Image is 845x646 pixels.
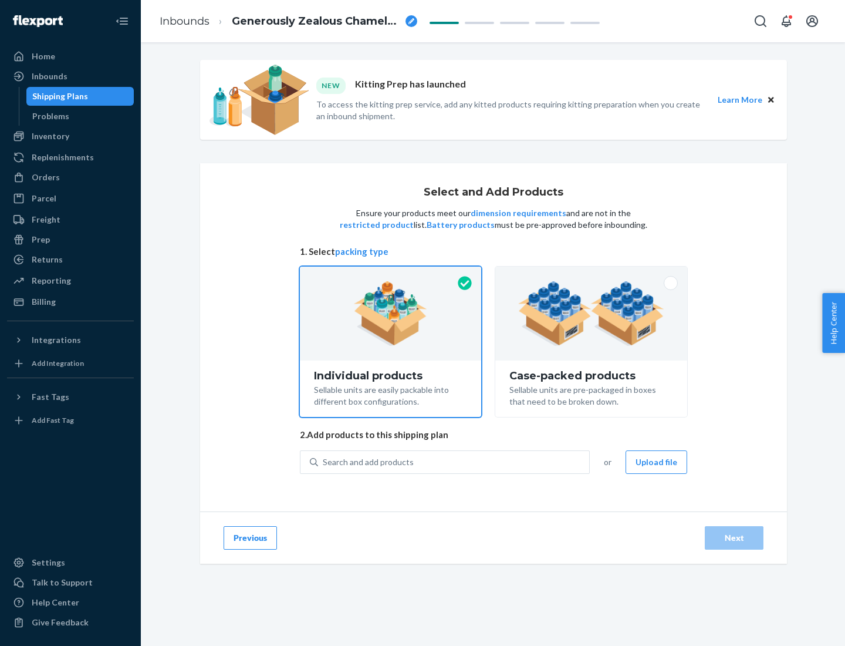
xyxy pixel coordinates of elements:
div: Case-packed products [509,370,673,382]
h1: Select and Add Products [424,187,563,198]
div: Fast Tags [32,391,69,403]
div: Help Center [32,597,79,608]
button: dimension requirements [471,207,566,219]
div: Freight [32,214,60,226]
a: Billing [7,292,134,311]
button: Open notifications [775,9,798,33]
button: Open Search Box [749,9,772,33]
button: Integrations [7,331,134,349]
div: Prep [32,234,50,245]
div: Shipping Plans [32,90,88,102]
div: Replenishments [32,152,94,163]
button: Open account menu [800,9,824,33]
a: Inbounds [160,15,209,28]
a: Add Integration [7,354,134,373]
div: Add Integration [32,358,84,368]
ol: breadcrumbs [150,4,427,39]
a: Inbounds [7,67,134,86]
a: Problems [26,107,134,126]
button: restricted product [340,219,414,231]
a: Settings [7,553,134,572]
button: Previous [224,526,277,550]
div: Returns [32,254,63,265]
div: Search and add products [323,456,414,468]
div: Settings [32,557,65,568]
div: Orders [32,171,60,183]
button: Close [765,93,778,106]
div: Parcel [32,193,56,204]
a: Replenishments [7,148,134,167]
button: Give Feedback [7,613,134,632]
div: NEW [316,78,346,93]
a: Parcel [7,189,134,208]
button: Help Center [822,293,845,353]
a: Returns [7,250,134,269]
a: Add Fast Tag [7,411,134,430]
button: Fast Tags [7,388,134,406]
button: packing type [335,245,388,258]
div: Give Feedback [32,617,89,628]
a: Orders [7,168,134,187]
div: Reporting [32,275,71,287]
a: Home [7,47,134,66]
a: Help Center [7,593,134,612]
div: Sellable units are easily packable into different box configurations. [314,382,467,408]
img: Flexport logo [13,15,63,27]
div: Add Fast Tag [32,415,74,425]
div: Problems [32,110,69,122]
div: Integrations [32,334,81,346]
button: Learn More [718,93,762,106]
button: Upload file [626,450,687,474]
button: Battery products [427,219,495,231]
div: Individual products [314,370,467,382]
p: Ensure your products meet our and are not in the list. must be pre-approved before inbounding. [339,207,648,231]
div: Talk to Support [32,577,93,588]
button: Close Navigation [110,9,134,33]
div: Home [32,51,55,62]
button: Next [705,526,763,550]
span: 2. Add products to this shipping plan [300,429,687,441]
a: Prep [7,230,134,249]
div: Inventory [32,130,69,142]
div: Billing [32,296,56,308]
span: Generously Zealous Chameleon [232,14,401,29]
span: or [604,456,611,468]
img: case-pack.59cecea509d18c883b923b81aeac6d0b.png [518,281,664,346]
p: Kitting Prep has launched [355,78,466,93]
a: Reporting [7,271,134,290]
a: Shipping Plans [26,87,134,106]
span: 1. Select [300,245,687,258]
div: Sellable units are pre-packaged in boxes that need to be broken down. [509,382,673,408]
img: individual-pack.facf35554cb0f1810c75b2bd6df2d64e.png [354,281,427,346]
a: Inventory [7,127,134,146]
div: Next [715,532,753,544]
a: Freight [7,210,134,229]
a: Talk to Support [7,573,134,592]
div: Inbounds [32,70,67,82]
p: To access the kitting prep service, add any kitted products requiring kitting preparation when yo... [316,99,707,122]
